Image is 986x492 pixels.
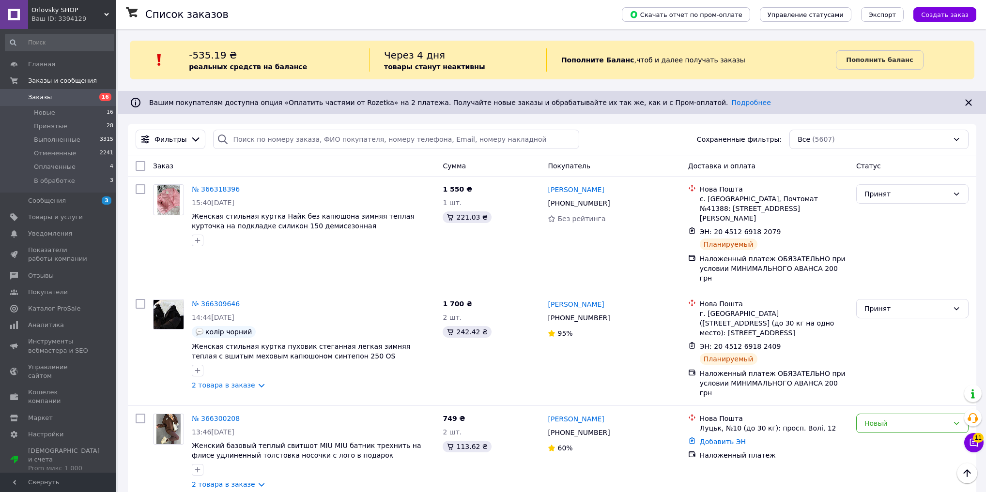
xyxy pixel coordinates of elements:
[964,433,984,452] button: Чат с покупателем11
[34,108,55,117] span: Новые
[700,369,848,398] div: Наложенный платеж ОБЯЗАТЕЛЬНО при условии МИНИМАЛЬНОГО АВАНСА 200 грн
[630,10,742,19] span: Скачать отчет по пром-оплате
[192,313,234,321] span: 14:44[DATE]
[798,134,810,144] span: Все
[28,337,90,355] span: Инструменты вебмастера и SEO
[443,428,462,436] span: 2 шт.
[192,343,410,360] a: Женская стильная куртка пуховик стеганная легкая зимняя теплая с вшитым меховым капюшоном синтепо...
[28,288,68,297] span: Покупатели
[34,163,76,171] span: Оплаченные
[107,108,113,117] span: 16
[700,184,848,194] div: Нова Пошта
[700,228,781,236] span: ЭН: 20 4512 6918 2079
[443,415,465,422] span: 749 ₴
[548,414,604,424] a: [PERSON_NAME]
[31,6,104,15] span: Orlovsky SHOP
[31,15,116,23] div: Ваш ID: 3394129
[904,10,976,18] a: Создать заказ
[557,329,572,337] span: 95%
[153,184,184,215] a: Фото товару
[205,328,252,336] span: колір чорний
[154,134,186,144] span: Фильтры
[561,56,634,64] b: Пополните Баланс
[760,7,851,22] button: Управление статусами
[548,162,590,170] span: Покупатель
[107,122,113,131] span: 28
[28,93,52,102] span: Заказы
[546,48,836,72] div: , чтоб и далее получать заказы
[28,464,100,473] div: Prom микс 1 000
[192,199,234,207] span: 15:40[DATE]
[700,254,848,283] div: Наложенный платеж ОБЯЗАТЕЛЬНО при условии МИНИМАЛЬНОГО АВАНСА 200 грн
[153,162,173,170] span: Заказ
[443,162,466,170] span: Сумма
[700,423,848,433] div: Луцьк, №10 (до 30 кг): просп. Волі, 12
[28,196,66,205] span: Сообщения
[548,185,604,194] a: [PERSON_NAME]
[28,363,90,380] span: Управление сайтом
[856,162,881,170] span: Статус
[192,428,234,436] span: 13:46[DATE]
[34,135,80,144] span: Выполненные
[213,130,579,149] input: Поиск по номеру заказа, ФИО покупателя, номеру телефона, Email, номеру накладной
[548,429,610,436] span: [PHONE_NUMBER]
[548,299,604,309] a: [PERSON_NAME]
[149,99,771,106] span: Вашим покупателям доступна опция «Оплатить частями от Rozetka» на 2 платежа. Получайте новые зака...
[192,300,240,308] a: № 366309646
[189,63,307,71] b: реальных средств на балансе
[700,353,757,365] div: Планируемый
[864,189,949,199] div: Принят
[443,313,462,321] span: 2 шт.
[622,7,750,22] button: Скачать отчет по пром-оплате
[99,93,111,101] span: 16
[157,185,180,215] img: Фото товару
[957,463,977,483] button: Наверх
[443,300,472,308] span: 1 700 ₴
[443,199,462,207] span: 1 шт.
[28,304,80,313] span: Каталог ProSale
[700,194,848,223] div: с. [GEOGRAPHIC_DATA], Почтомат №41388: [STREET_ADDRESS][PERSON_NAME]
[28,213,83,222] span: Товары и услуги
[28,430,63,439] span: Настройки
[869,11,896,18] span: Экспорт
[548,199,610,207] span: [PHONE_NUMBER]
[443,326,491,338] div: 242.42 ₴
[34,122,67,131] span: Принятые
[557,444,572,452] span: 60%
[28,271,54,280] span: Отзывы
[192,185,240,193] a: № 366318396
[973,432,984,441] span: 11
[192,212,415,239] a: Женская стильная куртка Найк без капюшона зимняя теплая курточка на подкладке силикон 150 демисез...
[697,134,782,144] span: Сохраненные фильтры:
[153,414,184,445] a: Фото товару
[153,299,184,330] a: Фото товару
[192,480,255,488] a: 2 товара в заказе
[700,239,757,250] div: Планируемый
[548,314,610,322] span: [PHONE_NUMBER]
[100,149,113,158] span: 2241
[768,11,844,18] span: Управление статусами
[700,343,781,350] span: ЭН: 20 4512 6918 2409
[732,99,771,106] a: Подробнее
[700,299,848,309] div: Нова Пошта
[700,450,848,460] div: Наложенный платеж
[156,414,181,444] img: Фото товару
[700,438,746,446] a: Добавить ЭН
[557,215,605,223] span: Без рейтинга
[192,442,421,459] a: Женский базовый теплый свитшот MIU MIU батник трехнить на флисе удлиненный толстовка носочки с ло...
[688,162,755,170] span: Доставка и оплата
[145,9,229,20] h1: Список заказов
[28,414,53,422] span: Маркет
[846,56,913,63] b: Пополнить баланс
[189,49,237,61] span: -535.19 ₴
[5,34,114,51] input: Поиск
[154,300,184,329] img: Фото товару
[28,321,64,329] span: Аналитика
[192,415,240,422] a: № 366300208
[34,177,75,185] span: В обработке
[384,49,445,61] span: Через 4 дня
[836,50,923,70] a: Пополнить баланс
